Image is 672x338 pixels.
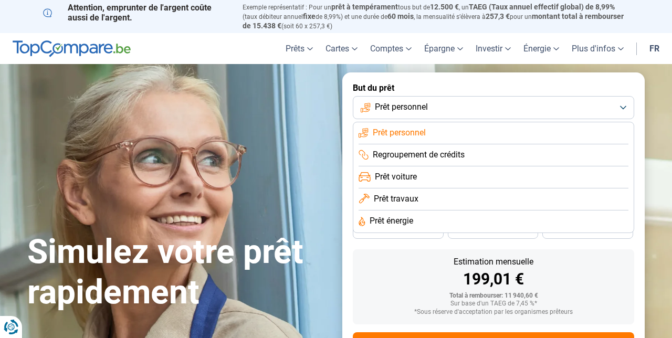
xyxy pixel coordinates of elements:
[375,101,428,113] span: Prêt personnel
[373,127,426,139] span: Prêt personnel
[373,149,465,161] span: Regroupement de crédits
[469,33,517,64] a: Investir
[243,3,629,30] p: Exemple représentatif : Pour un tous but de , un (taux débiteur annuel de 8,99%) et une durée de ...
[576,228,600,234] span: 24 mois
[370,215,413,227] span: Prêt énergie
[481,228,505,234] span: 30 mois
[486,12,510,20] span: 257,3 €
[243,12,624,30] span: montant total à rembourser de 15.438 €
[361,271,626,287] div: 199,01 €
[469,3,615,11] span: TAEG (Taux annuel effectif global) de 8,99%
[361,258,626,266] div: Estimation mensuelle
[279,33,319,64] a: Prêts
[353,96,634,119] button: Prêt personnel
[331,3,398,11] span: prêt à tempérament
[375,171,417,183] span: Prêt voiture
[43,3,230,23] p: Attention, emprunter de l'argent coûte aussi de l'argent.
[517,33,565,64] a: Énergie
[386,228,409,234] span: 36 mois
[361,292,626,300] div: Total à rembourser: 11 940,60 €
[374,193,418,205] span: Prêt travaux
[303,12,316,20] span: fixe
[13,40,131,57] img: TopCompare
[353,83,634,93] label: But du prêt
[430,3,459,11] span: 12.500 €
[361,300,626,308] div: Sur base d'un TAEG de 7,45 %*
[643,33,666,64] a: fr
[418,33,469,64] a: Épargne
[364,33,418,64] a: Comptes
[565,33,630,64] a: Plus d'infos
[387,12,414,20] span: 60 mois
[27,232,330,313] h1: Simulez votre prêt rapidement
[319,33,364,64] a: Cartes
[361,309,626,316] div: *Sous réserve d'acceptation par les organismes prêteurs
